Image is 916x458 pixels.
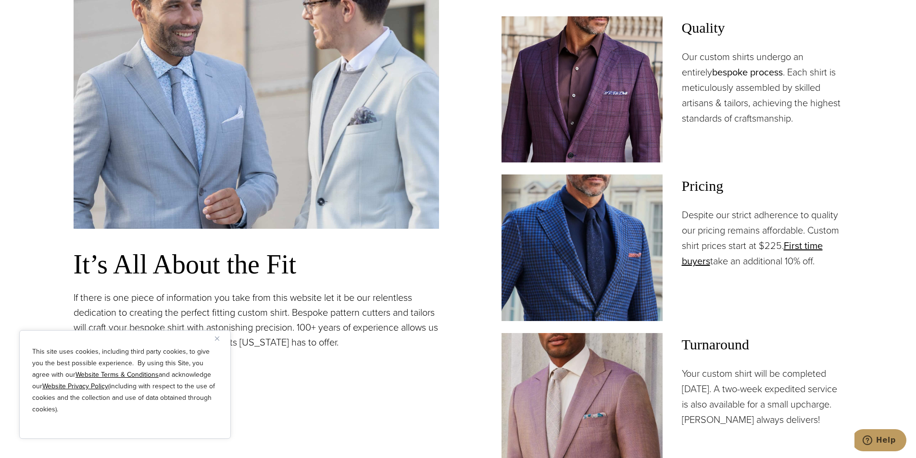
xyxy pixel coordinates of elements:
span: Pricing [682,174,843,198]
span: Turnaround [682,333,843,356]
a: Website Privacy Policy [42,381,108,391]
iframe: Opens a widget where you can chat to one of our agents [854,429,906,453]
a: Website Terms & Conditions [75,370,159,380]
p: This site uses cookies, including third party cookies, to give you the best possible experience. ... [32,346,218,415]
h3: It’s All About the Fit [74,248,439,281]
img: Client wearing navy custom dress shirt under custom tailored sportscoat. [502,174,663,321]
p: Despite our strict adherence to quality our pricing remains affordable. Custom shirt prices start... [682,207,843,269]
a: First time buyers [682,238,823,268]
p: Your custom shirt will be completed [DATE]. A two-week expedited service is also available for a ... [682,366,843,427]
img: Client wearing brown open collared dress shirt under bespoke blazer. [502,16,663,162]
button: Close [215,333,226,344]
p: Our custom shirts undergo an entirely . Each shirt is meticulously assembled by skilled artisans ... [682,49,843,126]
span: Quality [682,16,843,39]
a: bespoke process [712,65,783,79]
img: Close [215,336,219,341]
p: If there is one piece of information you take from this website let it be our relentless dedicati... [74,290,439,350]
